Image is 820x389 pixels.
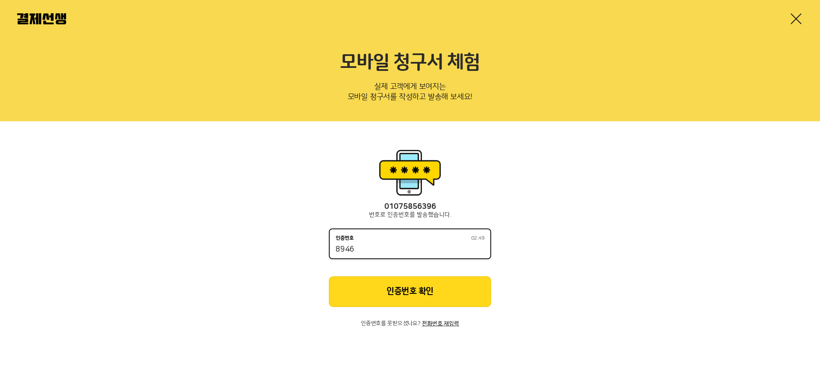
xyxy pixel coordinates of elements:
[329,202,491,211] p: 01075856396
[336,245,484,255] input: 인증번호02:49
[376,147,444,198] img: 휴대폰인증 이미지
[17,79,803,108] p: 실제 고객에게 보여지는 모바일 청구서를 작성하고 발송해 보세요!
[329,321,491,327] p: 인증번호를 못받으셨나요?
[329,211,491,218] p: 번호로 인증번호를 발송했습니다.
[17,13,66,24] img: 결제선생
[422,321,459,327] button: 전화번호 재입력
[336,235,354,241] p: 인증번호
[471,236,484,241] span: 02:49
[329,276,491,307] button: 인증번호 확인
[17,51,803,74] h2: 모바일 청구서 체험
